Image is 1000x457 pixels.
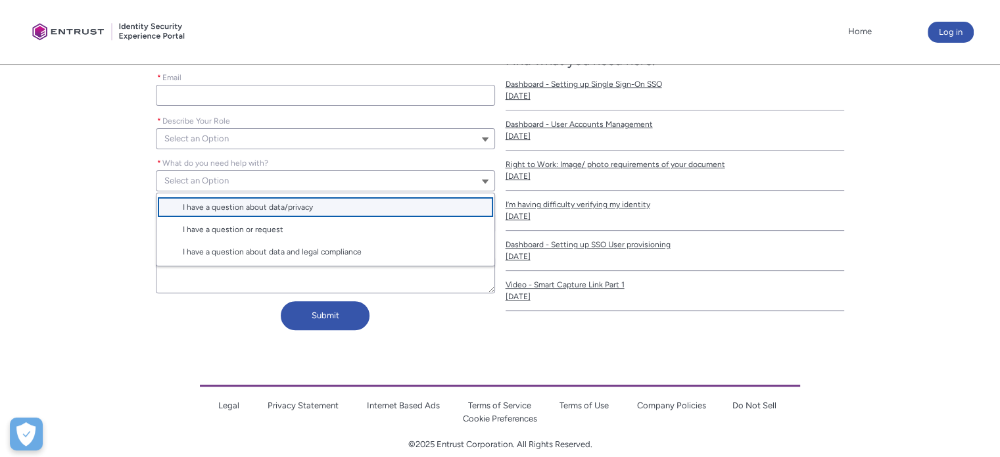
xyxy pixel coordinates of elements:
[10,418,43,450] button: Open Preferences
[506,118,845,130] span: Dashboard - User Accounts Management
[156,193,495,266] div: What do you need help with?
[506,151,845,191] a: Right to Work: Image/ photo requirements of your document[DATE]
[157,158,161,168] abbr: required
[467,400,531,410] a: Terms of Service
[157,116,161,126] abbr: required
[156,112,235,127] label: Describe Your Role
[845,22,875,41] a: Home
[218,400,239,410] a: Legal
[156,128,495,149] button: Describe Your Role
[506,252,531,261] lightning-formatted-date-time: [DATE]
[506,231,845,271] a: Dashboard - Setting up SSO User provisioning[DATE]
[506,239,845,251] span: Dashboard - Setting up SSO User provisioning
[366,400,439,410] a: Internet Based Ads
[463,414,537,423] a: Cookie Preferences
[506,70,845,110] a: Dashboard - Setting up Single Sign-On SSO[DATE]
[281,301,369,330] button: Submit
[506,279,845,291] span: Video - Smart Capture Link Part 1
[267,400,338,410] a: Privacy Statement
[732,400,776,410] a: Do Not Sell
[506,110,845,151] a: Dashboard - User Accounts Management[DATE]
[156,155,274,169] label: What do you need help with?
[157,73,161,82] abbr: required
[506,132,531,141] lightning-formatted-date-time: [DATE]
[559,400,608,410] a: Terms of Use
[164,171,229,191] span: Select an Option
[506,271,845,311] a: Video - Smart Capture Link Part 1[DATE]
[506,199,845,210] span: I’m having difficulty verifying my identity
[506,212,531,221] lightning-formatted-date-time: [DATE]
[10,418,43,450] div: Cookie Preferences
[183,247,362,256] span: I have a question about data and legal compliance
[183,225,283,234] span: I have a question or request
[506,91,531,101] lightning-formatted-date-time: [DATE]
[200,438,800,451] p: ©2025 Entrust Corporation. All Rights Reserved.
[506,158,845,170] span: Right to Work: Image/ photo requirements of your document
[506,172,531,181] lightning-formatted-date-time: [DATE]
[164,129,229,149] span: Select an Option
[506,292,531,301] lightning-formatted-date-time: [DATE]
[928,22,974,43] button: Log in
[636,400,705,410] a: Company Policies
[156,170,495,191] button: What do you need help with?
[183,203,313,212] span: I have a question about data/privacy
[156,69,187,84] label: Email
[506,191,845,231] a: I’m having difficulty verifying my identity[DATE]
[506,78,845,90] span: Dashboard - Setting up Single Sign-On SSO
